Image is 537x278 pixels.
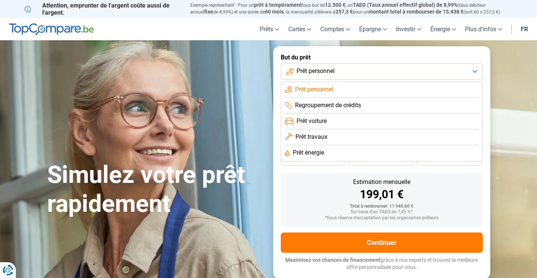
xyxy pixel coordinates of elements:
[295,133,327,141] span: Prêt travaux
[297,117,327,125] span: Prêt voiture
[284,18,316,40] a: Cartes
[293,149,324,157] span: Prêt énergie
[353,2,457,8] span: TAEG (Taux annuel effectif global) de 8,99%
[426,18,461,40] a: Énergie
[190,2,513,15] p: Exemple représentatif : Pour un tous but de , un (taux débiteur annuel de 8,99%) et une durée de ...
[355,18,392,40] a: Épargne
[281,54,483,61] label: But du prêt
[281,232,483,253] button: Continuer
[305,158,321,162] span: 36 mois
[285,257,381,263] span: Maximisez vos chances de financement
[255,18,284,40] a: Prêts
[461,18,507,40] a: Plus d'infos
[287,216,477,221] div: *Sous réserve d'acceptation par les organismes prêteurs
[369,9,464,15] span: montant total à rembourser de 15.438 €
[316,18,355,40] a: Comptes
[287,179,477,185] div: Estimation mensuelle
[254,2,302,8] span: prêt à tempérament
[392,18,426,40] a: Investir
[295,101,361,109] span: Regroupement de crédits
[9,23,94,35] img: TopCompare
[287,204,477,209] div: Total à rembourser: 11 940,60 €
[441,158,457,162] span: 24 mois
[287,210,477,215] div: Sur base d'un TAEG de 7,45 %*
[287,189,477,200] div: 199,01 €
[47,161,264,219] h1: Simulez votre prêt rapidement
[295,85,333,94] span: Prêt personnel
[325,2,346,8] span: 12.500 €
[204,9,213,15] span: fixe
[297,67,335,75] span: Prêt personnel
[373,158,389,162] span: 30 mois
[516,18,532,40] a: fr
[281,63,483,80] button: Prêt personnel
[281,257,483,271] p: grâce à nos experts et trouvez la meilleure offre personnalisée pour vous.
[265,9,284,15] span: 60 mois
[335,9,353,15] span: 257,3 €
[24,2,181,16] p: Attention, emprunter de l'argent coûte aussi de l'argent.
